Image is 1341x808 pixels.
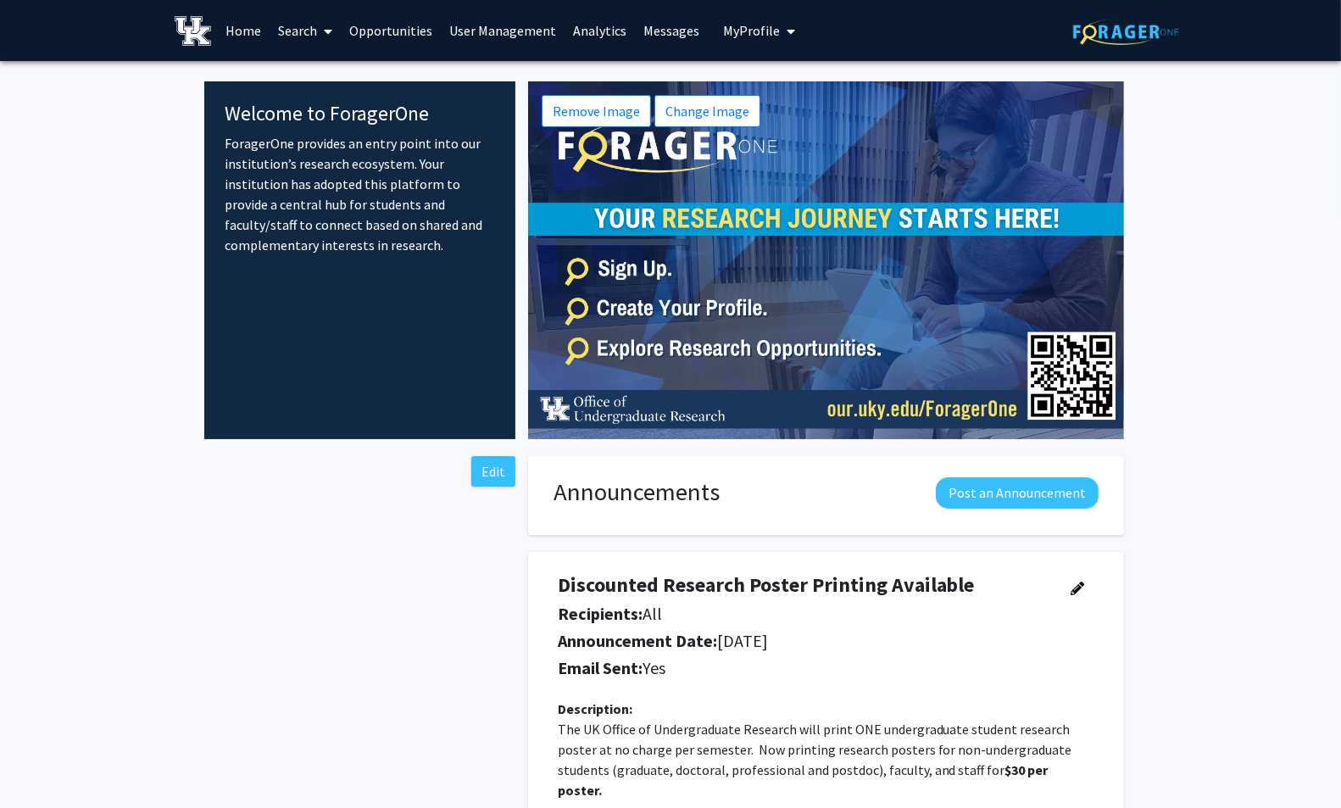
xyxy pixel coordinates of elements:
h5: [DATE] [558,631,1048,651]
a: Opportunities [341,1,441,60]
img: Cover Image [528,81,1124,439]
button: Remove Image [542,95,651,127]
span: My Profile [723,22,780,39]
h5: Yes [558,658,1048,678]
b: Announcement Date: [558,630,717,651]
b: Email Sent: [558,657,643,678]
h4: Discounted Research Poster Printing Available [558,573,1048,598]
a: Home [217,1,270,60]
a: Analytics [565,1,635,60]
h4: Welcome to ForagerOne [225,102,495,126]
span: The UK Office of Undergraduate Research will print ONE undergraduate student research poster at n... [558,721,1075,778]
button: Post an Announcement [936,477,1099,509]
iframe: Chat [13,732,72,795]
button: Change Image [654,95,760,127]
a: Search [270,1,341,60]
a: User Management [441,1,565,60]
p: ForagerOne provides an entry point into our institution’s research ecosystem. Your institution ha... [225,133,495,255]
h5: All [558,604,1048,624]
a: Messages [635,1,708,60]
div: Description: [558,699,1094,719]
img: University of Kentucky Logo [175,16,211,46]
b: Recipients: [558,603,643,624]
h1: Announcements [554,477,720,507]
button: Edit [471,456,515,487]
img: ForagerOne Logo [1073,19,1179,45]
